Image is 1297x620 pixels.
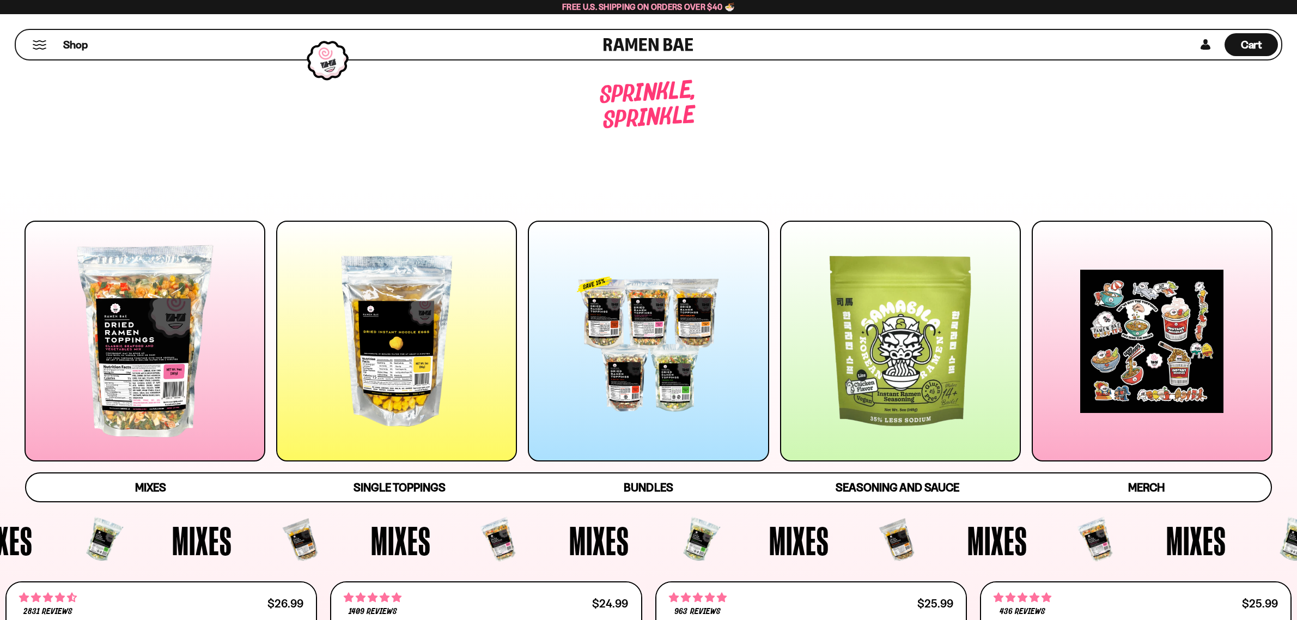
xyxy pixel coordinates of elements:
[349,607,397,616] span: 1409 reviews
[354,481,446,494] span: Single Toppings
[32,40,47,50] button: Mobile Menu Trigger
[344,591,401,605] span: 4.76 stars
[994,591,1051,605] span: 4.76 stars
[69,520,129,561] span: Mixes
[592,598,628,609] div: $24.99
[669,591,727,605] span: 4.75 stars
[917,598,953,609] div: $25.99
[1225,30,1278,59] div: Cart
[562,2,735,12] span: Free U.S. Shipping on Orders over $40 🍜
[19,591,77,605] span: 4.68 stars
[1022,473,1271,501] a: Merch
[1000,607,1045,616] span: 436 reviews
[524,473,773,501] a: Bundles
[773,473,1022,501] a: Seasoning and Sauce
[836,481,959,494] span: Seasoning and Sauce
[63,38,88,52] span: Shop
[674,607,720,616] span: 963 reviews
[624,481,673,494] span: Bundles
[275,473,524,501] a: Single Toppings
[1241,38,1262,51] span: Cart
[1062,520,1122,561] span: Mixes
[1128,481,1165,494] span: Merch
[267,520,327,561] span: Mixes
[26,473,275,501] a: Mixes
[63,33,88,56] a: Shop
[267,598,303,609] div: $26.99
[135,481,166,494] span: Mixes
[466,520,526,561] span: Mixes
[665,520,725,561] span: Mixes
[23,607,72,616] span: 2831 reviews
[863,520,923,561] span: Mixes
[1242,598,1278,609] div: $25.99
